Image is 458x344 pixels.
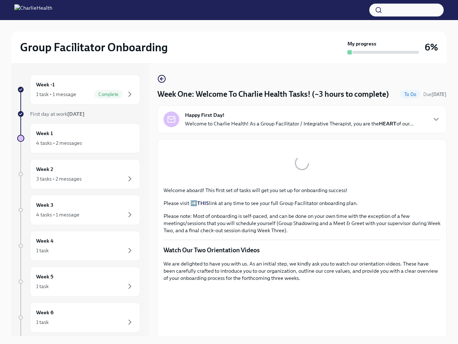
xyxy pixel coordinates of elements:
strong: My progress [347,40,376,47]
a: Week 23 tasks • 2 messages [17,159,140,189]
a: Week 41 task [17,231,140,261]
a: Week 14 tasks • 2 messages [17,123,140,153]
h6: Week -1 [36,81,55,89]
h6: Week 1 [36,129,53,137]
h4: Week One: Welcome To Charlie Health Tasks! (~3 hours to complete) [157,89,389,100]
a: Week -11 task • 1 messageComplete [17,75,140,105]
div: 1 task [36,247,49,254]
h3: 6% [425,41,438,54]
strong: HEART [379,120,396,127]
a: Week 34 tasks • 1 message [17,195,140,225]
h6: Week 5 [36,273,53,281]
div: 4 tasks • 2 messages [36,139,82,147]
div: 1 task [36,319,49,326]
p: Please visit ➡️ link at any time to see your full Group Facilitator onboarding plan. [164,200,440,207]
div: 1 task [36,283,49,290]
span: Complete [94,92,123,97]
div: 3 tasks • 2 messages [36,175,82,182]
p: Welcome aboard! This first set of tasks will get you set up for onboarding success! [164,187,440,194]
a: THIS [197,200,209,206]
button: Zoom image [164,145,440,181]
p: We are delighted to have you with us. As an initial step, we kindly ask you to watch our orientat... [164,260,440,282]
span: September 15th, 2025 07:00 [423,91,447,98]
a: Week 61 task [17,302,140,333]
div: 4 tasks • 1 message [36,211,79,218]
p: Welcome to Charlie Health! As a Group Facilitator / Integrative Therapist, you are the of our... [185,120,414,127]
h6: Week 4 [36,237,54,245]
h6: Week 3 [36,201,53,209]
h2: Group Facilitator Onboarding [20,40,168,54]
a: Week 51 task [17,267,140,297]
strong: [DATE] [67,111,84,117]
h6: Week 6 [36,309,54,316]
p: Watch Our Two Orientation Videos [164,246,440,254]
span: First day at work [30,111,84,117]
p: Please note: Most of onboarding is self-paced, and can be done on your own time with the exceptio... [164,212,440,234]
span: Due [423,92,447,97]
a: First day at work[DATE] [17,110,140,118]
span: To Do [400,92,420,97]
strong: [DATE] [432,92,447,97]
img: CharlieHealth [14,4,52,16]
div: 1 task • 1 message [36,91,76,98]
strong: Happy First Day! [185,111,224,119]
h6: Week 2 [36,165,53,173]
